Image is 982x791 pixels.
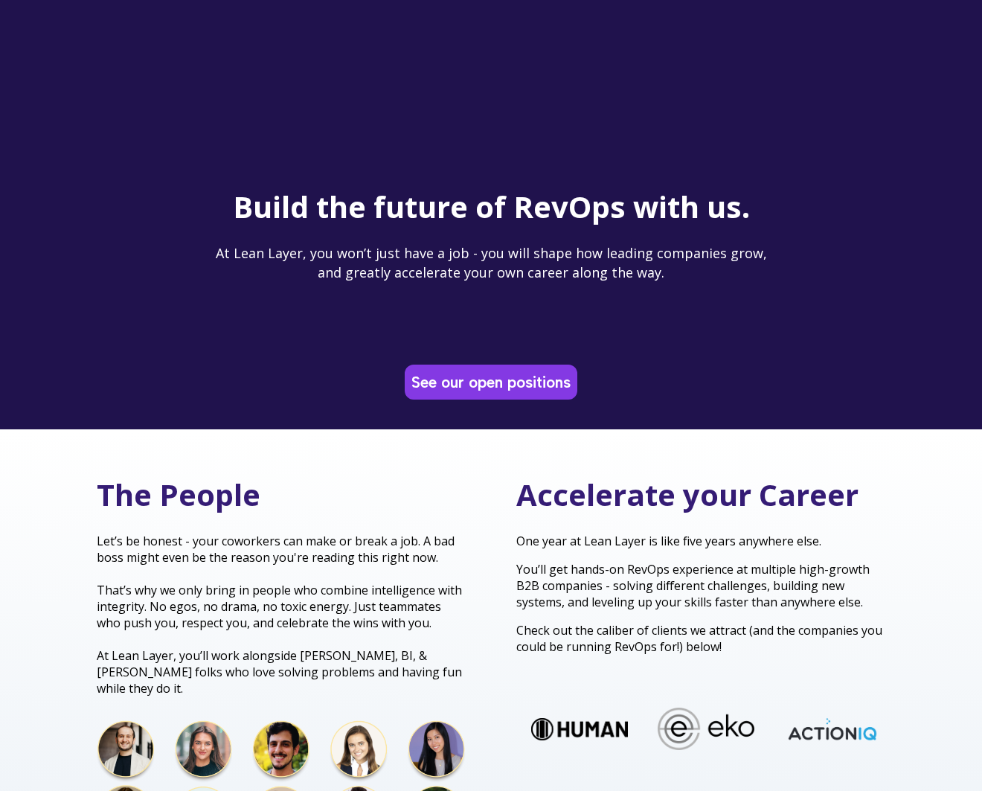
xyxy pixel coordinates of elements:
[216,244,767,281] span: At Lean Layer, you won’t just have a job - you will shape how leading companies grow, and greatly...
[516,622,885,655] p: Check out the caliber of clients we attract (and the companies you could be running RevOps for!) ...
[639,708,736,750] img: Eko
[233,186,750,227] span: Build the future of RevOps with us.
[766,717,862,742] img: ActionIQ
[516,533,885,549] p: One year at Lean Layer is like five years anywhere else.
[516,474,859,515] span: Accelerate your Career
[97,474,260,515] span: The People
[97,582,462,631] span: That’s why we only bring in people who combine intelligence with integrity. No egos, no drama, no...
[97,647,462,696] span: At Lean Layer, you’ll work alongside [PERSON_NAME], BI, & [PERSON_NAME] folks who love solving pr...
[408,368,574,397] a: See our open positions
[513,718,609,740] img: Human
[97,533,455,566] span: Let’s be honest - your coworkers can make or break a job. A bad boss might even be the reason you...
[516,561,885,610] p: You’ll get hands-on RevOps experience at multiple high-growth B2B companies - solving different c...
